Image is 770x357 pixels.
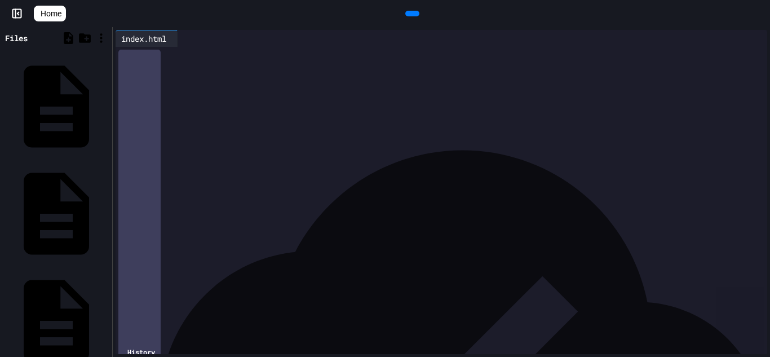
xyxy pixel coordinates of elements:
[5,32,28,44] div: Files
[116,33,172,45] div: index.html
[116,30,178,47] div: index.html
[34,6,66,21] a: Home
[41,8,61,19] span: Home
